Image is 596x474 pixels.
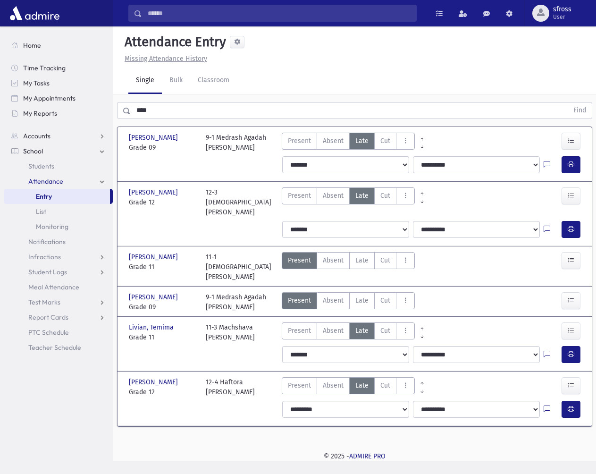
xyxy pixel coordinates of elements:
span: Late [355,136,369,146]
a: Home [4,38,113,53]
a: Test Marks [4,295,113,310]
a: School [4,144,113,159]
div: 9-1 Medrash Agadah [PERSON_NAME] [206,292,266,312]
div: 9-1 Medrash Agadah [PERSON_NAME] [206,133,266,152]
a: Notifications [4,234,113,249]
span: Livian, Temima [129,322,176,332]
a: Missing Attendance History [121,55,207,63]
a: PTC Schedule [4,325,113,340]
span: Late [355,381,369,390]
span: Grade 12 [129,387,196,397]
span: Grade 11 [129,332,196,342]
img: AdmirePro [8,4,62,23]
span: User [553,13,571,21]
a: Entry [4,189,110,204]
div: AttTypes [282,292,415,312]
div: AttTypes [282,133,415,152]
div: AttTypes [282,252,415,282]
span: Student Logs [28,268,67,276]
span: My Appointments [23,94,76,102]
div: © 2025 - [128,451,581,461]
a: My Appointments [4,91,113,106]
span: sfross [553,6,571,13]
span: Absent [323,381,344,390]
span: Cut [380,255,390,265]
span: Absent [323,136,344,146]
span: Report Cards [28,313,68,322]
span: Grade 09 [129,302,196,312]
span: Late [355,326,369,336]
span: Entry [36,192,52,201]
a: Classroom [190,68,237,94]
div: AttTypes [282,322,415,342]
span: Cut [380,136,390,146]
span: Home [23,41,41,50]
span: Accounts [23,132,50,140]
span: Cut [380,381,390,390]
span: Absent [323,191,344,201]
h5: Attendance Entry [121,34,226,50]
span: Cut [380,296,390,305]
span: Time Tracking [23,64,66,72]
span: School [23,147,43,155]
span: Absent [323,326,344,336]
div: 12-3 [DEMOGRAPHIC_DATA] [PERSON_NAME] [206,187,273,217]
span: Attendance [28,177,63,186]
span: [PERSON_NAME] [129,187,180,197]
div: AttTypes [282,377,415,397]
span: Monitoring [36,222,68,231]
a: Single [128,68,162,94]
span: Grade 09 [129,143,196,152]
a: Accounts [4,128,113,144]
span: [PERSON_NAME] [129,133,180,143]
span: Late [355,296,369,305]
span: Late [355,255,369,265]
span: [PERSON_NAME] [129,252,180,262]
a: Students [4,159,113,174]
div: AttTypes [282,187,415,217]
span: Notifications [28,237,66,246]
span: Grade 12 [129,197,196,207]
a: Student Logs [4,264,113,279]
a: Time Tracking [4,60,113,76]
span: Test Marks [28,298,60,306]
span: Cut [380,191,390,201]
u: Missing Attendance History [125,55,207,63]
input: Search [142,5,416,22]
span: Absent [323,255,344,265]
span: [PERSON_NAME] [129,377,180,387]
div: 11-3 Machshava [PERSON_NAME] [206,322,255,342]
span: Students [28,162,54,170]
a: My Reports [4,106,113,121]
span: [PERSON_NAME] [129,292,180,302]
a: My Tasks [4,76,113,91]
span: Absent [323,296,344,305]
span: Meal Attendance [28,283,79,291]
a: Teacher Schedule [4,340,113,355]
a: Bulk [162,68,190,94]
a: Report Cards [4,310,113,325]
span: Present [288,136,311,146]
a: List [4,204,113,219]
a: Attendance [4,174,113,189]
span: Cut [380,326,390,336]
span: Present [288,381,311,390]
a: Monitoring [4,219,113,234]
button: Find [568,102,592,118]
span: List [36,207,46,216]
span: Present [288,326,311,336]
span: Infractions [28,253,61,261]
span: Present [288,191,311,201]
a: Meal Attendance [4,279,113,295]
div: 11-1 [DEMOGRAPHIC_DATA] [PERSON_NAME] [206,252,273,282]
span: Grade 11 [129,262,196,272]
span: Present [288,255,311,265]
a: Infractions [4,249,113,264]
span: My Tasks [23,79,50,87]
span: PTC Schedule [28,328,69,337]
span: My Reports [23,109,57,118]
div: 12-4 Haftora [PERSON_NAME] [206,377,255,397]
span: Late [355,191,369,201]
span: Present [288,296,311,305]
span: Teacher Schedule [28,343,81,352]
